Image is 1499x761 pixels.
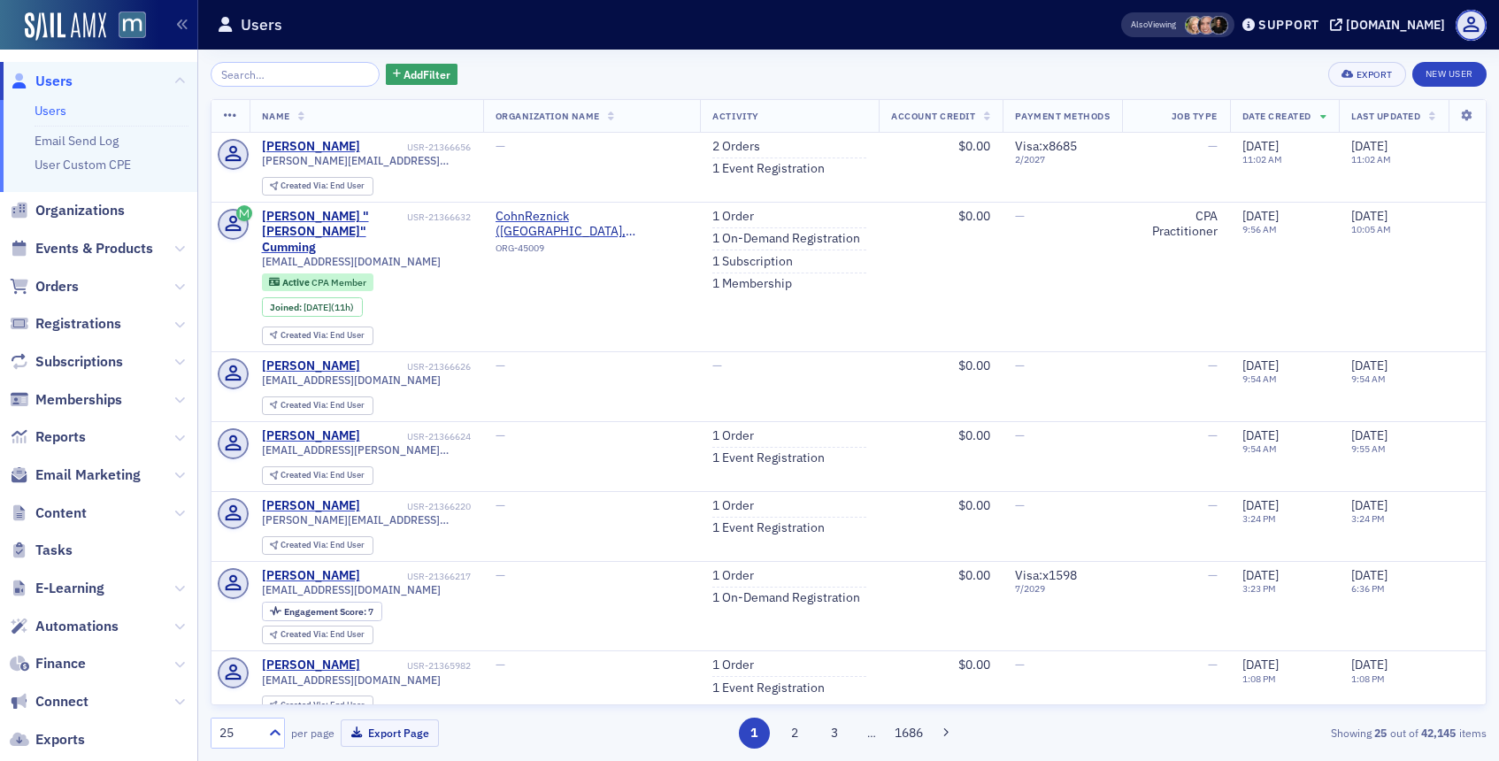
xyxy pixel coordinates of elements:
[262,209,404,256] div: [PERSON_NAME] "[PERSON_NAME]" Cumming
[1242,208,1279,224] span: [DATE]
[1351,110,1420,122] span: Last Updated
[281,699,330,711] span: Created Via :
[1015,427,1025,443] span: —
[958,208,990,224] span: $0.00
[1242,373,1277,385] time: 9:54 AM
[1210,16,1228,35] span: Lauren McDonough
[35,617,119,636] span: Automations
[86,22,220,40] p: The team can also help
[119,12,146,39] img: SailAMX
[14,257,340,396] div: Aidan says…
[112,580,127,594] button: Start recording
[739,718,770,749] button: 1
[1015,567,1077,583] span: Visa : x1598
[859,725,884,741] span: …
[1015,497,1025,513] span: —
[1328,62,1405,87] button: Export
[496,138,505,154] span: —
[712,568,754,584] a: 1 Order
[304,302,354,313] div: (11h)
[262,673,441,687] span: [EMAIL_ADDRESS][DOMAIN_NAME]
[262,139,360,155] a: [PERSON_NAME]
[1258,17,1319,33] div: Support
[1015,657,1025,673] span: —
[64,169,340,242] div: I just spoke with [PERSON_NAME] and they were no changes or updates to the order.
[1185,16,1203,35] span: Rebekah Olson
[1351,153,1391,165] time: 11:02 AM
[1351,582,1385,595] time: 6:36 PM
[1242,357,1279,373] span: [DATE]
[1351,442,1386,455] time: 9:55 AM
[35,314,121,334] span: Registrations
[281,701,365,711] div: End User
[281,539,330,550] span: Created Via :
[56,580,70,594] button: Emoji picker
[496,357,505,373] span: —
[1134,209,1217,240] div: CPA Practitioner
[1242,512,1276,525] time: 3:24 PM
[84,580,98,594] button: Gif picker
[1208,427,1218,443] span: —
[1242,497,1279,513] span: [DATE]
[407,211,471,223] div: USR-21366632
[712,450,825,466] a: 1 Event Registration
[1015,110,1110,122] span: Payment Methods
[262,626,373,644] div: Created Via: End User
[1197,16,1216,35] span: Katie Foo
[262,373,441,387] span: [EMAIL_ADDRESS][DOMAIN_NAME]
[894,718,925,749] button: 1686
[1330,19,1451,31] button: [DOMAIN_NAME]
[262,154,471,167] span: [PERSON_NAME][EMAIL_ADDRESS][DOMAIN_NAME]
[78,407,326,442] div: I appreciate you good man as always! I will keep that in mind moving forward!
[1131,19,1176,31] span: Viewing
[281,329,330,341] span: Created Via :
[363,361,471,373] div: USR-21366626
[1351,673,1385,685] time: 1:08 PM
[958,357,990,373] span: $0.00
[262,466,373,485] div: Created Via: End User
[496,110,600,122] span: Organization Name
[28,267,276,372] div: On an order every time the order items are saved it recalculates the price, even if nothing was c...
[35,133,119,149] a: Email Send Log
[10,201,125,220] a: Organizations
[14,466,340,554] div: Aidan says…
[25,12,106,41] img: SailAMX
[1131,19,1148,30] div: Also
[1351,512,1385,525] time: 3:24 PM
[281,401,365,411] div: End User
[281,180,330,191] span: Created Via :
[958,427,990,443] span: $0.00
[1351,208,1388,224] span: [DATE]
[211,62,380,87] input: Search…
[35,103,66,119] a: Users
[712,231,860,247] a: 1 On-Demand Registration
[10,617,119,636] a: Automations
[712,428,754,444] a: 1 Order
[1412,62,1487,87] a: New User
[262,428,360,444] a: [PERSON_NAME]
[1242,673,1276,685] time: 1:08 PM
[363,660,471,672] div: USR-21365982
[1242,657,1279,673] span: [DATE]
[712,161,825,177] a: 1 Event Registration
[496,427,505,443] span: —
[304,573,332,601] button: Send a message…
[281,181,365,191] div: End User
[10,314,121,334] a: Registrations
[958,657,990,673] span: $0.00
[1242,427,1279,443] span: [DATE]
[10,503,87,523] a: Content
[1073,725,1487,741] div: Showing out of items
[712,590,860,606] a: 1 On-Demand Registration
[1242,153,1282,165] time: 11:02 AM
[10,730,85,749] a: Exports
[284,607,373,617] div: 7
[262,297,363,317] div: Joined: 2025-10-10 00:00:00
[1372,725,1390,741] strong: 25
[1456,10,1487,41] span: Profile
[282,276,311,288] span: Active
[262,513,471,527] span: [PERSON_NAME][EMAIL_ADDRESS][DOMAIN_NAME]
[363,431,471,442] div: USR-21366624
[1208,357,1218,373] span: —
